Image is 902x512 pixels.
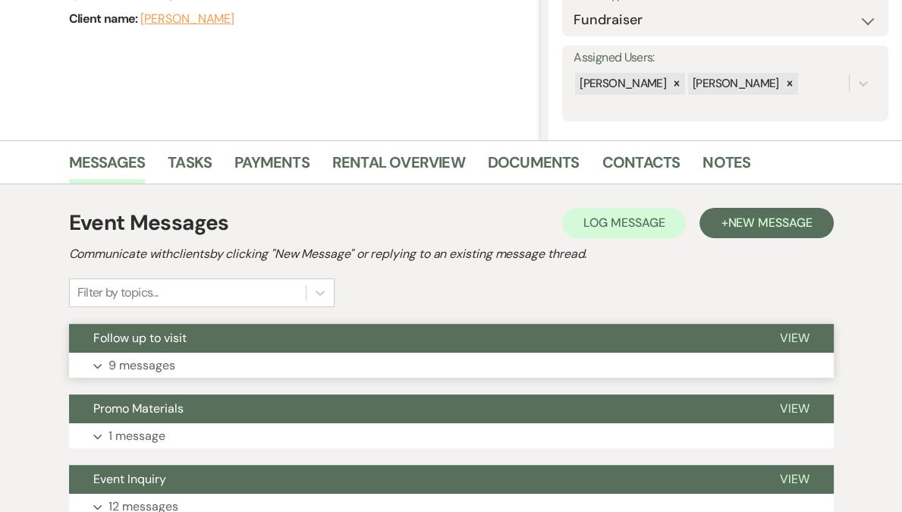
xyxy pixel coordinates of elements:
button: View [756,465,834,494]
button: View [756,394,834,423]
a: Contacts [602,150,680,184]
span: Promo Materials [93,400,184,416]
button: Promo Materials [69,394,756,423]
span: View [780,471,809,487]
span: View [780,400,809,416]
button: View [756,324,834,353]
span: Log Message [583,215,665,231]
p: 9 messages [108,356,175,375]
span: View [780,330,809,346]
button: [PERSON_NAME] [140,13,234,25]
p: 1 message [108,426,165,446]
button: +New Message [699,208,833,238]
a: Rental Overview [332,150,465,184]
a: Documents [488,150,580,184]
h2: Communicate with clients by clicking "New Message" or replying to an existing message thread. [69,245,834,263]
span: Follow up to visit [93,330,187,346]
button: Follow up to visit [69,324,756,353]
div: [PERSON_NAME] [575,73,668,95]
button: Log Message [562,208,686,238]
a: Payments [234,150,310,184]
span: Event Inquiry [93,471,166,487]
button: 9 messages [69,353,834,379]
span: Client name: [69,11,141,27]
label: Assigned Users: [574,47,877,69]
h1: Event Messages [69,207,229,239]
a: Messages [69,150,146,184]
a: Tasks [168,150,212,184]
div: [PERSON_NAME] [688,73,781,95]
div: Filter by topics... [77,284,159,302]
button: 1 message [69,423,834,449]
span: New Message [728,215,812,231]
button: Event Inquiry [69,465,756,494]
a: Notes [702,150,750,184]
